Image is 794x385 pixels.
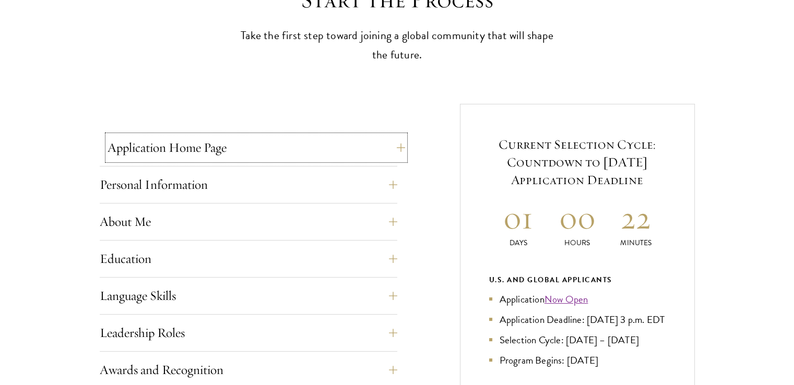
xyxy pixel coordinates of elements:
h2: 22 [607,198,666,237]
button: About Me [100,209,397,234]
li: Program Begins: [DATE] [489,353,666,368]
button: Personal Information [100,172,397,197]
li: Application [489,292,666,307]
p: Hours [548,237,607,248]
p: Minutes [607,237,666,248]
button: Education [100,246,397,271]
h2: 00 [548,198,607,237]
li: Selection Cycle: [DATE] – [DATE] [489,332,666,347]
button: Application Home Page [108,135,405,160]
p: Days [489,237,548,248]
h2: 01 [489,198,548,237]
h5: Current Selection Cycle: Countdown to [DATE] Application Deadline [489,136,666,189]
button: Awards and Recognition [100,357,397,382]
button: Language Skills [100,283,397,308]
p: Take the first step toward joining a global community that will shape the future. [235,26,559,65]
a: Now Open [544,292,588,307]
button: Leadership Roles [100,320,397,345]
div: U.S. and Global Applicants [489,273,666,286]
li: Application Deadline: [DATE] 3 p.m. EDT [489,312,666,327]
